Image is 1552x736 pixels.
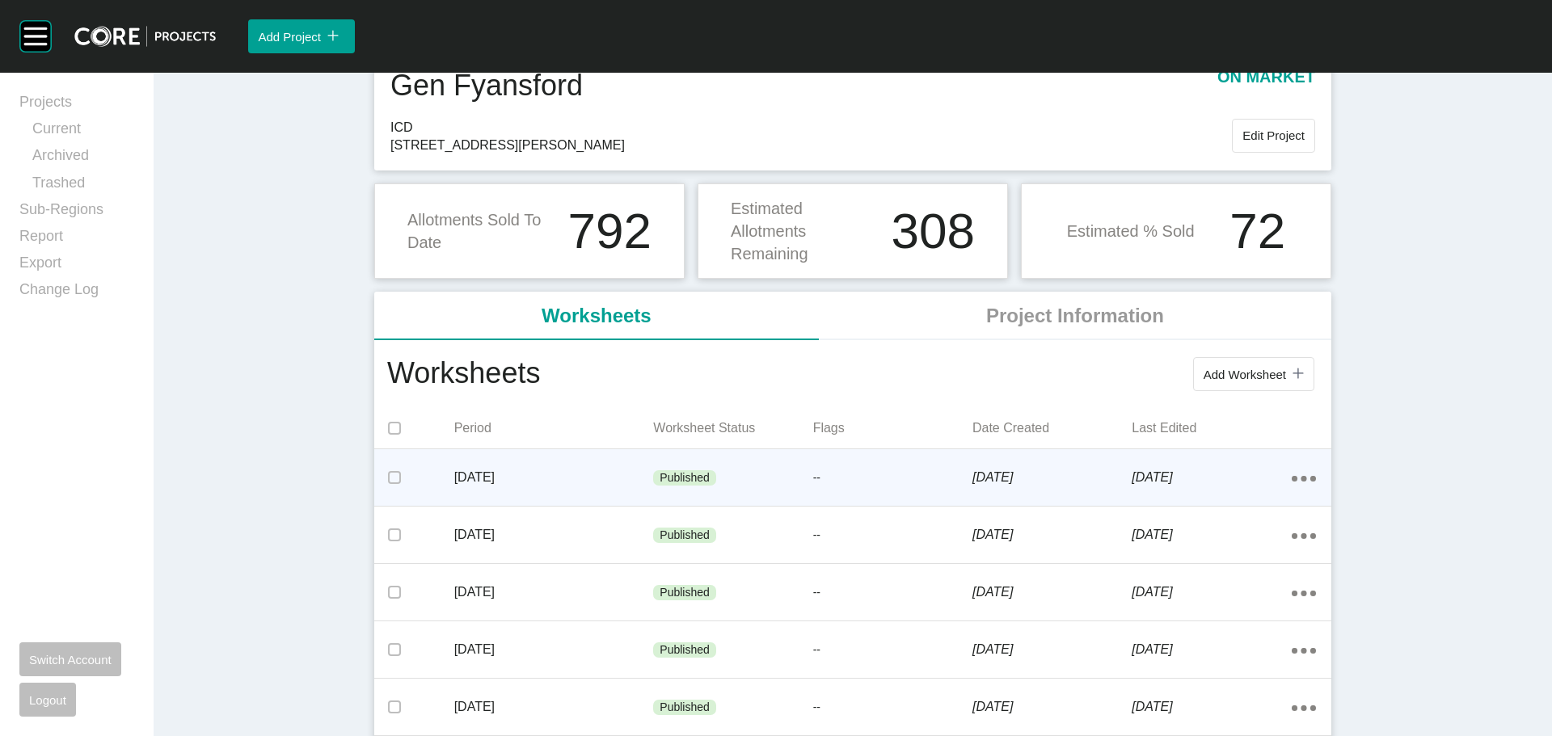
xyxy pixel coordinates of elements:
a: Report [19,226,134,253]
h1: 792 [568,206,652,256]
span: Add Project [258,30,321,44]
span: ICD [390,119,1232,137]
a: Archived [32,145,134,172]
p: -- [813,470,972,486]
p: Published [660,585,710,601]
p: [DATE] [972,469,1132,486]
p: [DATE] [972,698,1132,716]
p: [DATE] [454,698,654,716]
p: [DATE] [454,469,654,486]
p: Estimated Allotments Remaining [731,197,882,265]
p: -- [813,585,972,601]
button: Switch Account [19,642,121,676]
li: Worksheets [374,292,819,340]
a: Projects [19,92,134,119]
p: [DATE] [972,641,1132,658]
p: [DATE] [1132,526,1291,544]
p: Estimated % Sold [1067,220,1195,242]
button: Logout [19,683,76,717]
span: Logout [29,693,66,707]
p: Period [454,419,654,437]
p: Published [660,528,710,544]
a: Current [32,119,134,145]
button: Add Project [248,19,355,53]
p: [DATE] [454,583,654,601]
li: Project Information [819,292,1331,340]
span: Add Worksheet [1204,368,1286,381]
a: Sub-Regions [19,200,134,226]
p: -- [813,700,972,716]
h1: Gen Fyansford [390,65,583,106]
p: on market [1217,65,1315,106]
a: Export [19,253,134,280]
p: [DATE] [1132,469,1291,486]
p: [DATE] [972,583,1132,601]
p: [DATE] [454,526,654,544]
a: Change Log [19,280,134,306]
p: Date Created [972,419,1132,437]
p: Last Edited [1132,419,1291,437]
a: Trashed [32,173,134,200]
p: -- [813,528,972,544]
button: Edit Project [1232,119,1315,153]
p: [DATE] [1132,641,1291,658]
p: Allotments Sold To Date [407,208,559,254]
span: [STREET_ADDRESS][PERSON_NAME] [390,137,1232,154]
p: -- [813,642,972,658]
span: Edit Project [1242,128,1305,142]
p: [DATE] [454,641,654,658]
p: Published [660,700,710,716]
p: Worksheet Status [653,419,812,437]
p: [DATE] [1132,698,1291,716]
p: Published [660,642,710,658]
span: Switch Account [29,653,112,667]
h1: 308 [892,206,975,256]
button: Add Worksheet [1193,357,1314,391]
p: [DATE] [972,526,1132,544]
h1: 72 [1229,206,1285,256]
h1: Worksheets [387,353,540,395]
img: core-logo-dark.3138cae2.png [74,26,216,47]
p: [DATE] [1132,583,1291,601]
p: Flags [813,419,972,437]
p: Published [660,470,710,486]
